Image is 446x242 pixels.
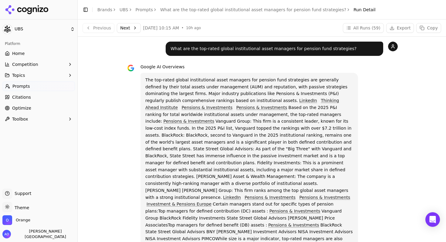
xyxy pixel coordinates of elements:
[12,116,28,122] span: Toolbox
[299,195,350,200] a: Pensions & Investments
[12,83,30,89] span: Prompts
[2,230,11,238] img: Alihan Ozbayrak
[16,217,30,223] span: Orange
[12,205,29,210] span: Theme
[386,23,414,33] button: Export
[269,209,320,213] a: Pensions & Investments
[147,202,211,206] a: Investment & Pensions Europe
[12,50,25,56] span: Home
[2,49,75,58] a: Home
[117,23,141,33] button: Next
[343,23,384,33] button: All Runs (59)
[353,7,376,13] span: Run Detail
[140,64,184,69] span: Google AI Overviews
[2,215,30,225] button: Open organization switcher
[2,70,75,80] button: Topics
[236,105,287,110] a: Pensions & Investments
[2,24,12,34] img: UBS
[2,114,75,124] button: Toolbox
[12,190,31,196] span: Support
[15,26,68,32] span: UBS
[143,25,179,31] span: [DATE] 10:15 AM
[2,60,75,69] button: Competition
[182,105,233,110] a: Pensions & Investments
[186,26,201,30] span: 10h ago
[2,229,75,240] button: Open user button
[2,103,75,113] a: Optimize
[13,229,75,240] span: [PERSON_NAME][GEOGRAPHIC_DATA]
[12,72,25,78] span: Topics
[2,215,12,225] img: Orange
[160,7,346,13] a: What are the top-rated global institutional asset managers for pension fund strategies?
[2,81,75,91] a: Prompts
[245,195,296,200] a: Pensions & Investments
[2,39,75,49] div: Platform
[299,98,317,103] a: LinkedIn
[268,223,319,227] a: Pensions & Investments
[181,26,184,30] span: •
[416,23,441,33] button: Copy
[97,7,376,13] nav: breadcrumb
[120,7,128,13] a: UBS
[136,7,153,13] a: Prompts
[97,7,112,12] a: Brands
[2,92,75,102] a: Citations
[12,94,31,100] span: Citations
[12,105,31,111] span: Optimize
[163,119,214,124] a: Pensions & Investments
[223,195,241,200] a: LinkedIn
[425,212,440,227] div: Open Intercom Messenger
[12,61,38,67] span: Competition
[171,45,378,52] p: What are the top-rated global institutional asset managers for pension fund strategies?
[145,98,339,110] a: Thinking Ahead Institute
